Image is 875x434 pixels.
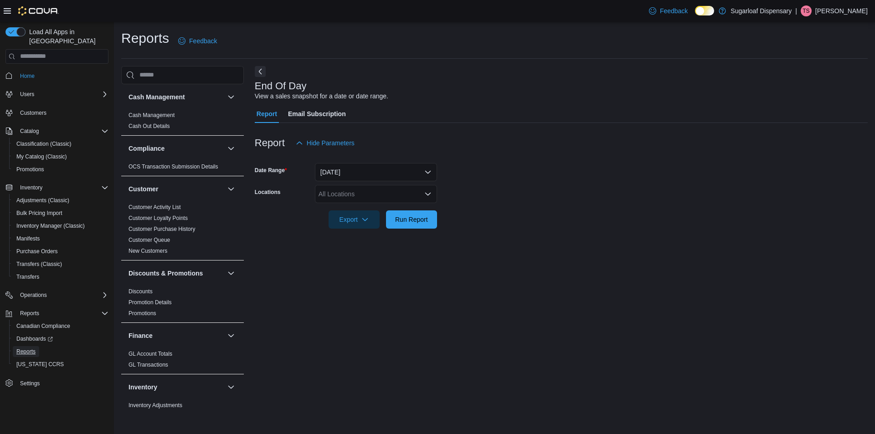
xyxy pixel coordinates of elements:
div: Finance [121,348,244,374]
button: Reports [9,345,112,358]
span: Transfers (Classic) [13,259,108,270]
button: Reports [16,308,43,319]
a: Inventory Adjustments [129,402,182,408]
a: Dashboards [13,333,57,344]
span: Classification (Classic) [16,140,72,148]
button: Cash Management [226,92,237,102]
span: GL Transactions [129,361,168,368]
button: Transfers (Classic) [9,258,112,271]
button: Catalog [16,126,42,137]
label: Date Range [255,167,287,174]
span: Feedback [189,36,217,46]
a: Adjustments (Classic) [13,195,73,206]
button: Users [2,88,112,101]
button: Discounts & Promotions [129,269,224,278]
span: TS [803,5,809,16]
button: Catalog [2,125,112,138]
p: [PERSON_NAME] [815,5,868,16]
h3: Customer [129,184,158,194]
span: Manifests [13,233,108,244]
span: Customer Purchase History [129,225,196,233]
a: Promotion Details [129,299,172,306]
span: Canadian Compliance [13,321,108,332]
a: My Catalog (Classic) [13,151,71,162]
h3: Report [255,138,285,148]
span: OCS Transaction Submission Details [129,163,218,170]
span: Transfers (Classic) [16,260,62,268]
button: Finance [226,330,237,341]
a: Discounts [129,288,153,295]
button: Run Report [386,210,437,229]
span: Manifests [16,235,40,242]
img: Cova [18,6,59,15]
button: [DATE] [315,163,437,181]
span: Inventory Manager (Classic) [16,222,85,230]
span: Home [20,72,35,80]
button: Reports [2,307,112,320]
button: Promotions [9,163,112,176]
button: Compliance [129,144,224,153]
button: Hide Parameters [292,134,358,152]
a: Classification (Classic) [13,138,75,149]
h3: Cash Management [129,92,185,102]
a: OCS Transaction Submission Details [129,163,218,170]
button: Inventory [129,383,224,392]
a: Customers [16,107,50,118]
button: Customers [2,106,112,119]
button: Settings [2,376,112,389]
a: Cash Out Details [129,123,170,129]
span: Adjustments (Classic) [13,195,108,206]
span: Run Report [395,215,428,224]
h3: Discounts & Promotions [129,269,203,278]
span: Adjustments (Classic) [16,197,69,204]
a: Dashboards [9,332,112,345]
a: GL Transactions [129,362,168,368]
h3: End Of Day [255,81,307,92]
button: Cash Management [129,92,224,102]
span: Customers [16,107,108,118]
a: Canadian Compliance [13,321,74,332]
button: Inventory [226,382,237,393]
a: Feedback [645,2,691,20]
button: Purchase Orders [9,245,112,258]
span: Inventory Manager (Classic) [13,220,108,231]
span: Dashboards [16,335,53,342]
span: Cash Management [129,112,175,119]
span: New Customers [129,247,167,255]
button: Adjustments (Classic) [9,194,112,207]
a: GL Account Totals [129,351,172,357]
span: Transfers [16,273,39,281]
span: Customer Queue [129,236,170,244]
span: Promotions [16,166,44,173]
span: Customer Loyalty Points [129,214,188,222]
span: My Catalog (Classic) [13,151,108,162]
span: Inventory [16,182,108,193]
a: Manifests [13,233,43,244]
a: Settings [16,378,43,389]
button: Operations [2,289,112,301]
span: Purchase Orders [13,246,108,257]
input: Dark Mode [695,6,714,15]
span: Reports [20,310,39,317]
button: Open list of options [424,190,432,198]
span: Catalog [16,126,108,137]
a: Reports [13,346,39,357]
button: Customer [226,184,237,194]
button: Inventory [2,181,112,194]
button: Next [255,66,266,77]
span: Feedback [660,6,688,15]
button: Transfers [9,271,112,283]
h3: Finance [129,331,153,340]
button: Users [16,89,38,100]
span: Bulk Pricing Import [13,208,108,219]
span: Reports [16,348,36,355]
span: Operations [20,291,47,299]
span: Promotions [129,310,156,317]
div: Discounts & Promotions [121,286,244,322]
button: Export [329,210,380,229]
div: Compliance [121,161,244,176]
button: Manifests [9,232,112,245]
